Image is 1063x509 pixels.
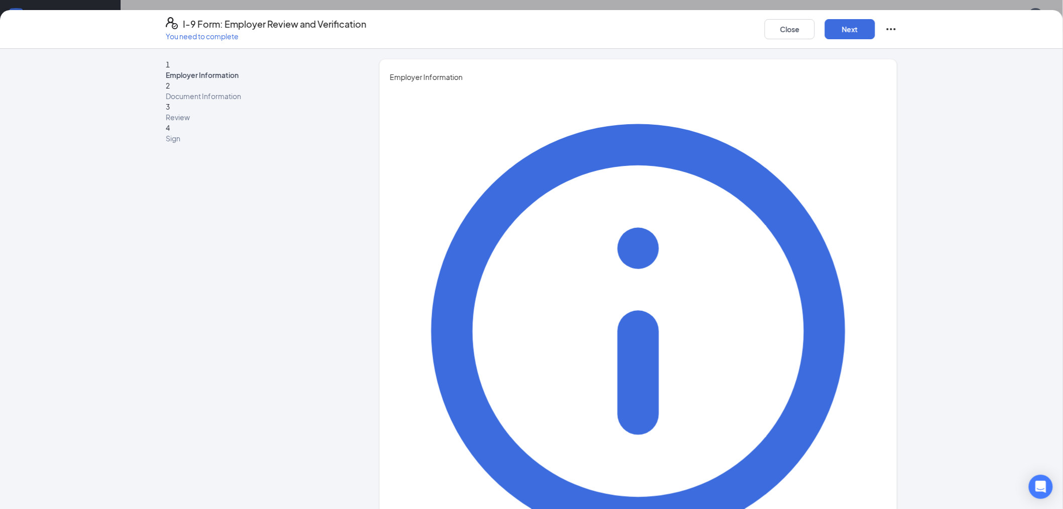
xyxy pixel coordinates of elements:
span: Employer Information [390,71,887,82]
h4: I-9 Form: Employer Review and Verification [183,17,366,31]
button: Next [825,19,875,39]
span: Review [166,112,349,122]
svg: Ellipses [885,23,897,35]
span: Document Information [166,91,349,101]
button: Close [765,19,815,39]
span: 1 [166,60,170,69]
span: 2 [166,81,170,90]
span: 3 [166,102,170,111]
span: 4 [166,123,170,132]
div: Open Intercom Messenger [1029,475,1053,499]
span: Employer Information [166,70,349,80]
span: Sign [166,133,349,143]
p: You need to complete [166,31,366,41]
svg: FormI9EVerifyIcon [166,17,178,29]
